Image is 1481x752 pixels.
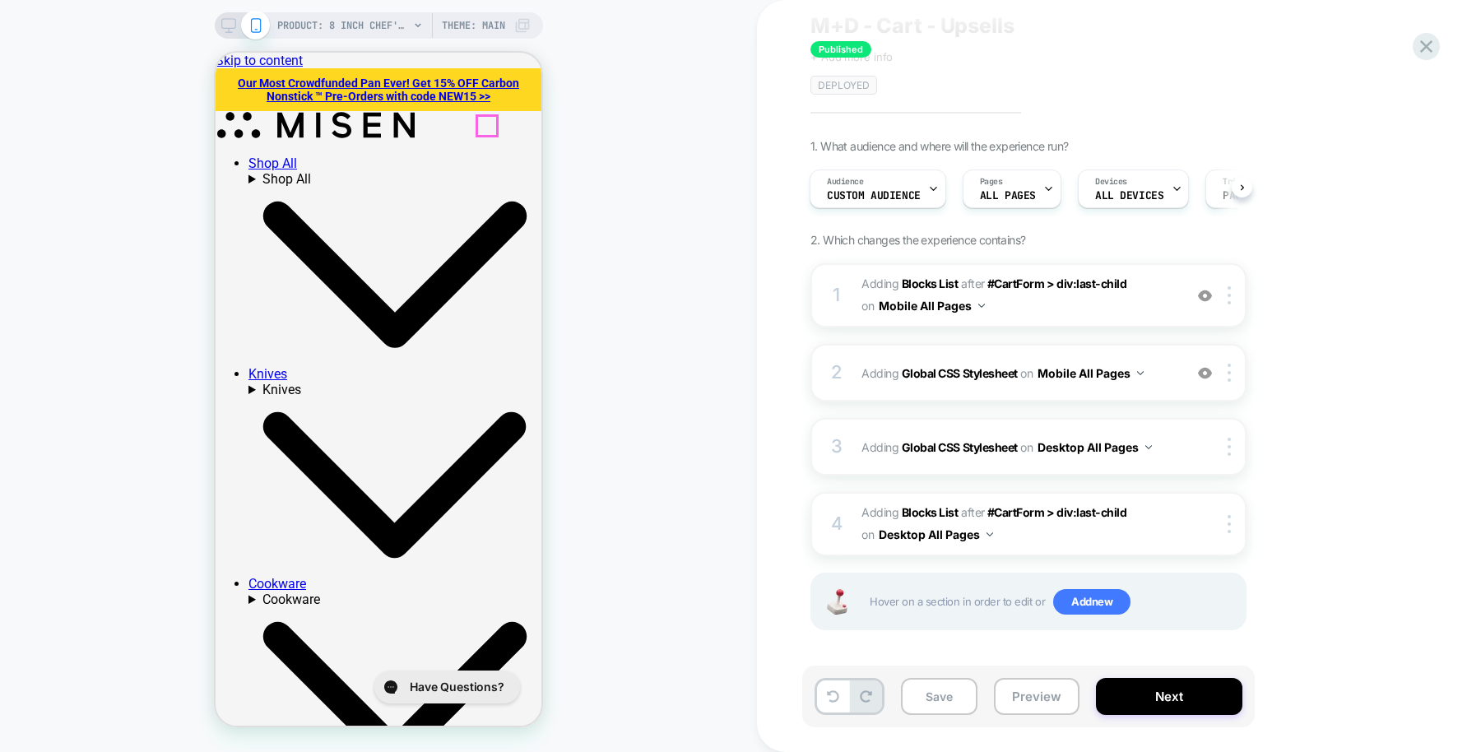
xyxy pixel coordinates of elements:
[1223,190,1279,202] span: Page Load
[1228,515,1231,533] img: close
[47,329,86,345] span: Knives
[829,508,845,541] div: 4
[902,366,1018,380] b: Global CSS Stylesheet
[1020,437,1033,457] span: on
[1198,366,1212,380] img: crossed eye
[861,295,874,316] span: on
[1223,176,1255,188] span: Trigger
[994,678,1079,715] button: Preview
[987,532,993,536] img: down arrow
[1095,176,1127,188] span: Devices
[1198,289,1212,303] img: crossed eye
[810,13,1014,38] span: M+D - Cart - Upsells
[22,24,304,50] a: Our Most Crowdfunded Pan Ever! Get 15% OFF Carbon Nonstick ™ Pre-Orders with code NEW15 >>
[1137,371,1144,375] img: down arrow
[277,12,409,39] span: PRODUCT: 8 inch Chef's Knife [chefs]
[987,276,1127,290] span: #CartForm > div:last-child
[861,276,959,290] span: Adding
[980,176,1003,188] span: Pages
[1096,678,1242,715] button: Next
[879,294,985,318] button: Mobile All Pages
[33,118,326,313] summary: Shop All
[861,524,874,545] span: on
[870,589,1237,615] span: Hover on a section in order to edit or
[33,103,81,118] a: Shop All
[980,190,1036,202] span: ALL PAGES
[1053,589,1130,615] span: Add new
[829,279,845,312] div: 1
[810,139,1068,153] span: 1. What audience and where will the experience run?
[879,522,993,546] button: Desktop All Pages
[810,76,877,95] span: Deployed
[151,612,309,657] iframe: Gorgias live chat messenger
[33,313,72,329] a: Knives
[442,12,505,39] span: Theme: MAIN
[1228,438,1231,456] img: close
[829,356,845,389] div: 2
[987,505,1127,519] span: #CartForm > div:last-child
[810,233,1025,247] span: 2. Which changes the experience contains?
[33,539,326,734] summary: Cookware
[901,678,977,715] button: Save
[1038,361,1144,385] button: Mobile All Pages
[861,361,1175,385] span: Adding
[47,539,104,555] span: Cookware
[820,589,853,615] img: Joystick
[1020,363,1033,383] span: on
[33,523,91,539] a: Cookware
[902,505,959,519] b: Blocks List
[827,176,864,188] span: Audience
[33,329,326,524] summary: Knives
[1228,364,1231,382] img: close
[902,440,1018,454] b: Global CSS Stylesheet
[1038,435,1152,459] button: Desktop All Pages
[810,50,893,63] span: + Add more info
[1228,286,1231,304] img: close
[1095,190,1163,202] span: ALL DEVICES
[861,435,1175,459] span: Adding
[829,430,845,463] div: 3
[978,304,985,308] img: down arrow
[810,41,871,58] span: Published
[47,118,95,134] span: Shop All
[961,276,985,290] span: AFTER
[902,276,959,290] b: Blocks List
[861,505,959,519] span: Adding
[827,190,921,202] span: Custom Audience
[1145,445,1152,449] img: down arrow
[961,505,985,519] span: AFTER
